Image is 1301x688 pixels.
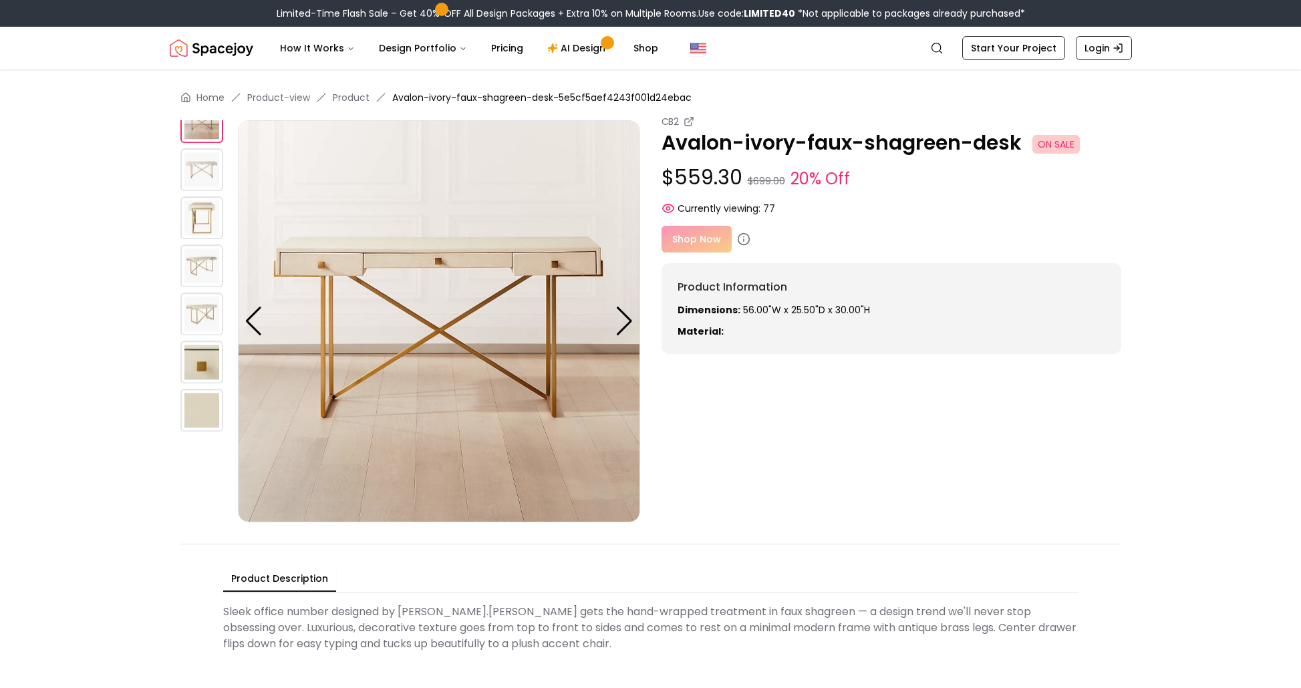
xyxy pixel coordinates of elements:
[1032,135,1080,154] span: ON SALE
[690,40,706,56] img: United States
[1076,36,1132,60] a: Login
[223,566,336,592] button: Product Description
[678,325,724,338] strong: Material:
[678,303,1105,317] p: 56.00"W x 25.50"D x 30.00"H
[180,341,223,383] img: https://storage.googleapis.com/spacejoy-main/assets/5e5cf5aef4243f001d24ebac/product_3_1mppl5b50e0b
[170,35,253,61] img: Spacejoy Logo
[238,120,640,522] img: https://storage.googleapis.com/spacejoy-main/assets/5e5cf5aef4243f001d24ebac/product_1_depb0h58lo5
[180,91,1121,104] nav: breadcrumb
[744,7,795,20] b: LIMITED40
[170,35,253,61] a: Spacejoy
[678,303,740,317] strong: Dimensions:
[223,598,1078,657] div: Sleek office number designed by [PERSON_NAME].[PERSON_NAME] gets the hand-wrapped treatment in fa...
[763,202,775,215] span: 77
[662,166,1121,191] p: $559.30
[180,244,223,287] img: https://storage.googleapis.com/spacejoy-main/assets/5e5cf5aef4243f001d24ebac/product_1_0hhpfg51c39gi
[180,293,223,335] img: https://storage.googleapis.com/spacejoy-main/assets/5e5cf5aef4243f001d24ebac/product_2_ee6bnl281gj
[795,7,1025,20] span: *Not applicable to packages already purchased*
[662,115,679,128] small: CB2
[678,202,760,215] span: Currently viewing:
[698,7,795,20] span: Use code:
[790,167,850,191] small: 20% Off
[269,35,366,61] button: How It Works
[170,27,1132,69] nav: Global
[480,35,534,61] a: Pricing
[277,7,1025,20] div: Limited-Time Flash Sale – Get 40% OFF All Design Packages + Extra 10% on Multiple Rooms.
[180,100,223,143] img: https://storage.googleapis.com/spacejoy-main/assets/5e5cf5aef4243f001d24ebac/product_1_depb0h58lo5
[196,91,225,104] a: Home
[180,148,223,191] img: https://storage.googleapis.com/spacejoy-main/assets/5e5cf5aef4243f001d24ebac/product_2_26i9abjnbhk7
[678,279,1105,295] h6: Product Information
[962,36,1065,60] a: Start Your Project
[537,35,620,61] a: AI Design
[662,131,1121,155] p: Avalon-ivory-faux-shagreen-desk
[623,35,669,61] a: Shop
[748,174,785,188] small: $699.00
[333,91,370,104] a: Product
[247,91,310,104] a: Product-view
[180,196,223,239] img: https://storage.googleapis.com/spacejoy-main/assets/5e5cf5aef4243f001d24ebac/product_0_53dg66nda356
[269,35,669,61] nav: Main
[180,389,223,432] img: https://storage.googleapis.com/spacejoy-main/assets/5e5cf5aef4243f001d24ebac/product_4_88g0b0330dbj
[368,35,478,61] button: Design Portfolio
[392,91,692,104] span: Avalon-ivory-faux-shagreen-desk-5e5cf5aef4243f001d24ebac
